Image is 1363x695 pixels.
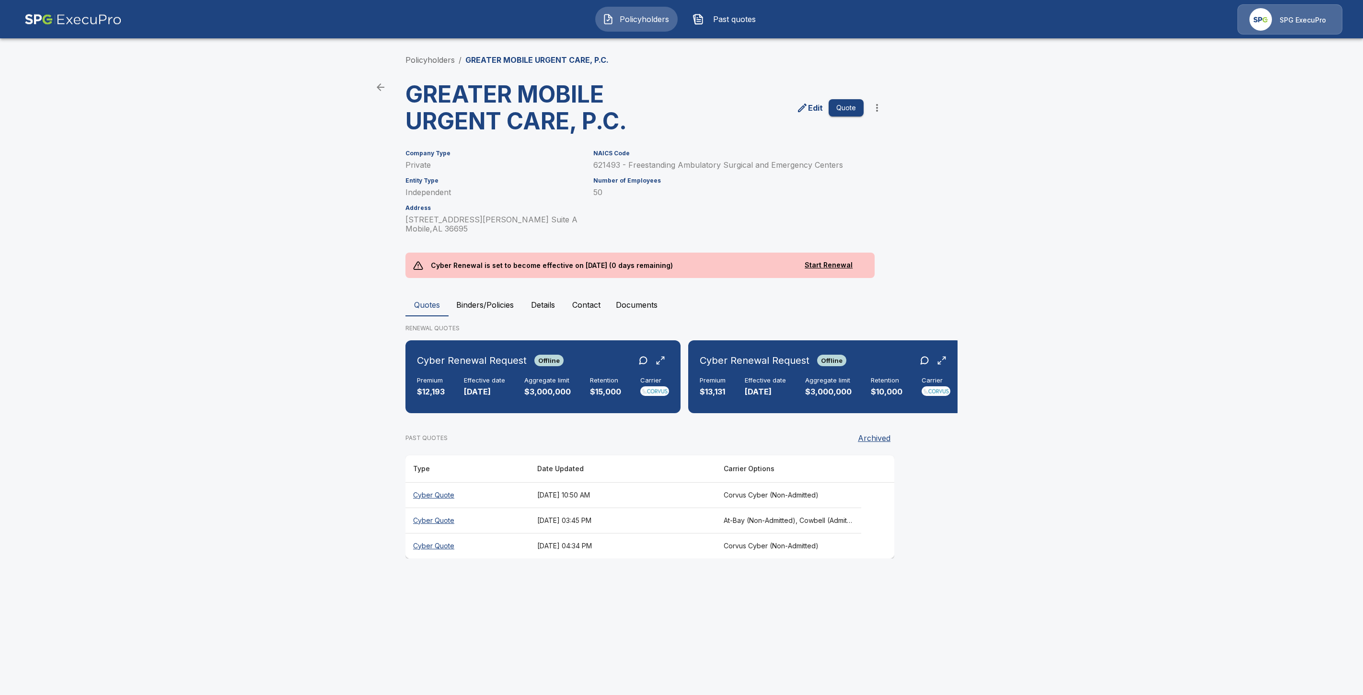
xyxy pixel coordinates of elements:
[405,177,582,184] h6: Entity Type
[805,386,852,397] p: $3,000,000
[405,455,894,558] table: responsive table
[708,13,761,25] span: Past quotes
[805,377,852,384] h6: Aggregate limit
[405,55,455,65] a: Policyholders
[590,377,621,384] h6: Retention
[423,253,681,278] p: Cyber Renewal is set to become effective on [DATE] (0 days remaining)
[1237,4,1342,35] a: Agency IconSPG ExecuPro
[371,78,390,97] a: back
[417,386,445,397] p: $12,193
[685,7,768,32] button: Past quotes IconPast quotes
[405,150,582,157] h6: Company Type
[640,377,669,384] h6: Carrier
[464,386,505,397] p: [DATE]
[459,54,462,66] li: /
[405,508,530,533] th: Cyber Quote
[24,4,122,35] img: AA Logo
[524,386,571,397] p: $3,000,000
[716,508,861,533] th: At-Bay (Non-Admitted), Cowbell (Admitted), Tokio Marine TMHCC (Non-Admitted), Beazley, Elpha (Non...
[593,150,864,157] h6: NAICS Code
[530,533,716,558] th: [DATE] 04:34 PM
[524,377,571,384] h6: Aggregate limit
[464,377,505,384] h6: Effective date
[565,293,608,316] button: Contact
[405,188,582,197] p: Independent
[922,377,950,384] h6: Carrier
[405,482,530,508] th: Cyber Quote
[405,455,530,483] th: Type
[405,293,958,316] div: policyholder tabs
[530,508,716,533] th: [DATE] 03:45 PM
[795,100,825,116] a: edit
[405,81,642,135] h3: GREATER MOBILE URGENT CARE, P.C.
[405,533,530,558] th: Cyber Quote
[716,482,861,508] th: Corvus Cyber (Non-Admitted)
[465,54,609,66] p: GREATER MOBILE URGENT CARE, P.C.
[700,377,726,384] h6: Premium
[593,188,864,197] p: 50
[595,7,678,32] button: Policyholders IconPolicyholders
[534,357,564,364] span: Offline
[693,13,704,25] img: Past quotes Icon
[867,98,887,117] button: more
[618,13,670,25] span: Policyholders
[922,386,950,396] img: Carrier
[1280,15,1326,25] p: SPG ExecuPro
[449,293,521,316] button: Binders/Policies
[817,357,846,364] span: Offline
[808,102,823,114] p: Edit
[716,533,861,558] th: Corvus Cyber (Non-Admitted)
[829,99,864,117] button: Quote
[640,386,669,396] img: Carrier
[700,353,809,368] h6: Cyber Renewal Request
[530,455,716,483] th: Date Updated
[871,377,902,384] h6: Retention
[405,324,958,333] p: RENEWAL QUOTES
[417,353,527,368] h6: Cyber Renewal Request
[405,215,582,233] p: [STREET_ADDRESS][PERSON_NAME] Suite A Mobile , AL 36695
[521,293,565,316] button: Details
[417,377,445,384] h6: Premium
[530,482,716,508] th: [DATE] 10:50 AM
[405,161,582,170] p: Private
[745,386,786,397] p: [DATE]
[602,13,614,25] img: Policyholders Icon
[593,161,864,170] p: 621493 - Freestanding Ambulatory Surgical and Emergency Centers
[405,205,582,211] h6: Address
[590,386,621,397] p: $15,000
[700,386,726,397] p: $13,131
[593,177,864,184] h6: Number of Employees
[405,434,448,442] p: PAST QUOTES
[608,293,665,316] button: Documents
[790,256,867,274] button: Start Renewal
[745,377,786,384] h6: Effective date
[871,386,902,397] p: $10,000
[716,455,861,483] th: Carrier Options
[405,54,609,66] nav: breadcrumb
[405,293,449,316] button: Quotes
[854,429,894,448] button: Archived
[1249,8,1272,31] img: Agency Icon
